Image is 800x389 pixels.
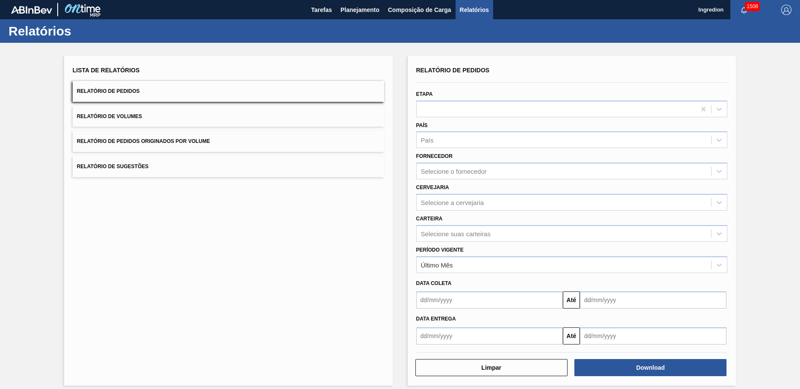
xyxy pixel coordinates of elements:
div: Selecione suas carteiras [421,230,491,237]
div: Selecione a cervejaria [421,199,484,206]
button: Relatório de Sugestões [73,156,384,177]
h1: Relatórios [9,26,160,36]
img: Logout [781,5,791,15]
button: Até [563,291,580,309]
span: Composição de Carga [388,5,451,15]
div: País [421,137,434,144]
label: Período Vigente [416,247,464,253]
span: Data Entrega [416,316,456,322]
img: TNhmsLtSVTkK8tSr43FrP2fwEKptu5GPRR3wAAAABJRU5ErkJggg== [11,6,52,14]
span: Relatório de Pedidos [77,88,140,94]
span: Relatório de Pedidos Originados por Volume [77,138,210,144]
label: Carteira [416,216,443,222]
button: Relatório de Pedidos [73,81,384,102]
span: Data coleta [416,280,452,286]
label: Cervejaria [416,184,449,190]
span: Planejamento [341,5,379,15]
span: Relatório de Pedidos [416,67,490,74]
button: Até [563,327,580,344]
span: Relatório de Volumes [77,113,142,119]
input: dd/mm/yyyy [416,291,563,309]
input: dd/mm/yyyy [580,291,726,309]
span: Lista de Relatórios [73,67,140,74]
span: Relatórios [460,5,489,15]
button: Notificações [730,4,758,16]
label: País [416,122,428,128]
label: Fornecedor [416,153,453,159]
label: Etapa [416,91,433,97]
div: Último Mês [421,261,453,268]
button: Download [574,359,726,376]
div: Selecione o fornecedor [421,168,487,175]
span: 1508 [745,2,760,11]
button: Relatório de Volumes [73,106,384,127]
span: Relatório de Sugestões [77,163,149,169]
button: Relatório de Pedidos Originados por Volume [73,131,384,152]
button: Limpar [415,359,568,376]
input: dd/mm/yyyy [416,327,563,344]
input: dd/mm/yyyy [580,327,726,344]
span: Tarefas [311,5,332,15]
